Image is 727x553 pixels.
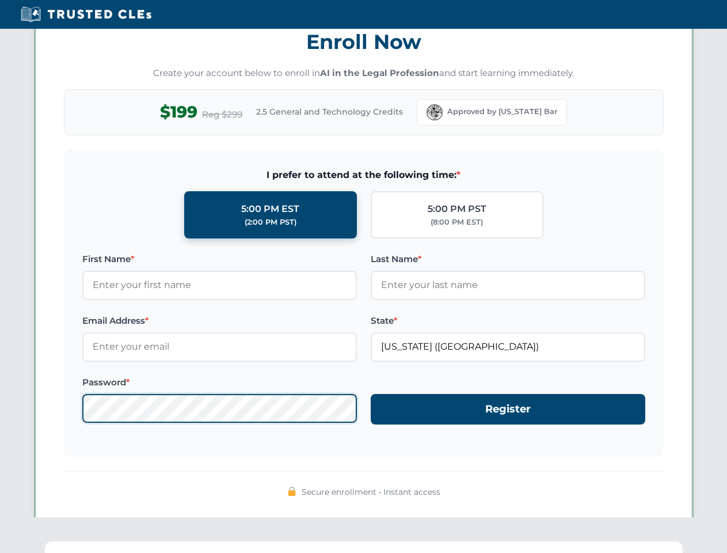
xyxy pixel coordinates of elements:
[431,217,483,228] div: (8:00 PM EST)
[82,271,357,300] input: Enter your first name
[160,99,197,125] span: $199
[256,105,403,118] span: 2.5 General and Technology Credits
[287,487,296,496] img: 🔒
[82,376,357,389] label: Password
[371,332,645,361] input: Florida (FL)
[202,108,242,122] span: Reg $299
[428,202,486,217] div: 5:00 PM PST
[17,6,155,23] img: Trusted CLEs
[447,106,557,118] span: Approved by [US_STATE] Bar
[302,486,440,498] span: Secure enrollment • Instant access
[82,314,357,328] label: Email Address
[245,217,296,228] div: (2:00 PM PST)
[320,67,439,78] strong: AI in the Legal Profession
[64,67,664,80] p: Create your account below to enroll in and start learning immediately.
[82,252,357,266] label: First Name
[64,24,664,60] h3: Enroll Now
[241,202,299,217] div: 5:00 PM EST
[371,252,645,266] label: Last Name
[371,314,645,328] label: State
[427,104,443,120] img: Florida Bar
[371,271,645,300] input: Enter your last name
[371,394,645,425] button: Register
[82,332,357,361] input: Enter your email
[82,168,645,183] span: I prefer to attend at the following time:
